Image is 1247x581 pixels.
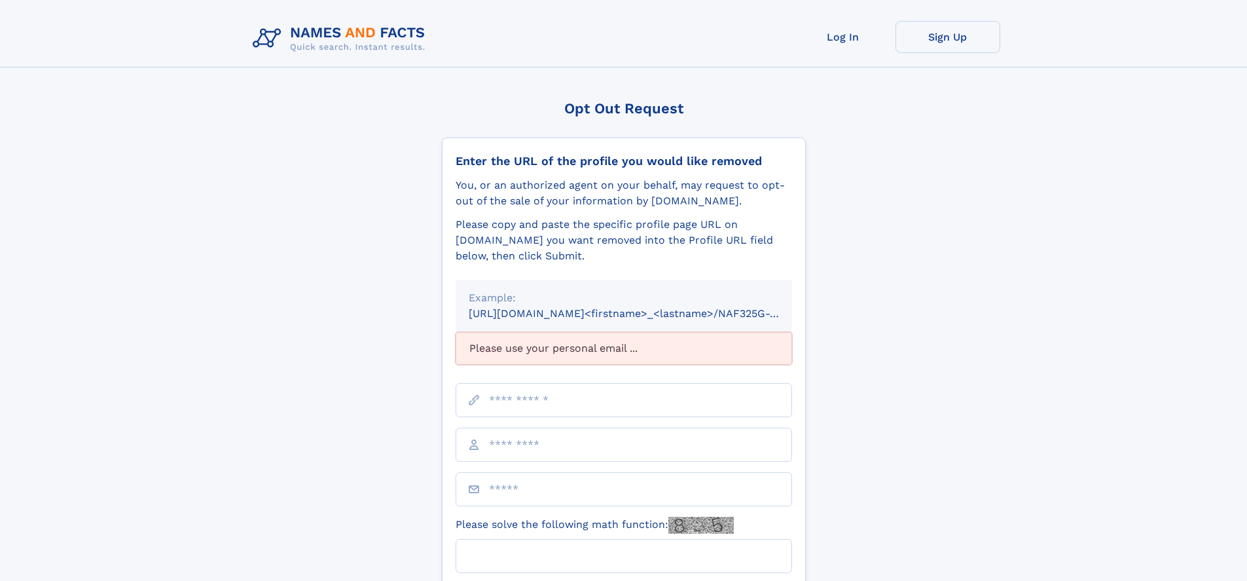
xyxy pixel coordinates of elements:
a: Sign Up [895,21,1000,53]
div: Enter the URL of the profile you would like removed [456,154,792,168]
a: Log In [791,21,895,53]
div: Example: [469,290,779,306]
label: Please solve the following math function: [456,517,734,534]
small: [URL][DOMAIN_NAME]<firstname>_<lastname>/NAF325G-xxxxxxxx [469,307,817,320]
div: Please copy and paste the specific profile page URL on [DOMAIN_NAME] you want removed into the Pr... [456,217,792,264]
div: Opt Out Request [442,100,806,117]
img: Logo Names and Facts [247,21,436,56]
div: You, or an authorized agent on your behalf, may request to opt-out of the sale of your informatio... [456,178,792,209]
div: Please use your personal email ... [456,332,792,365]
